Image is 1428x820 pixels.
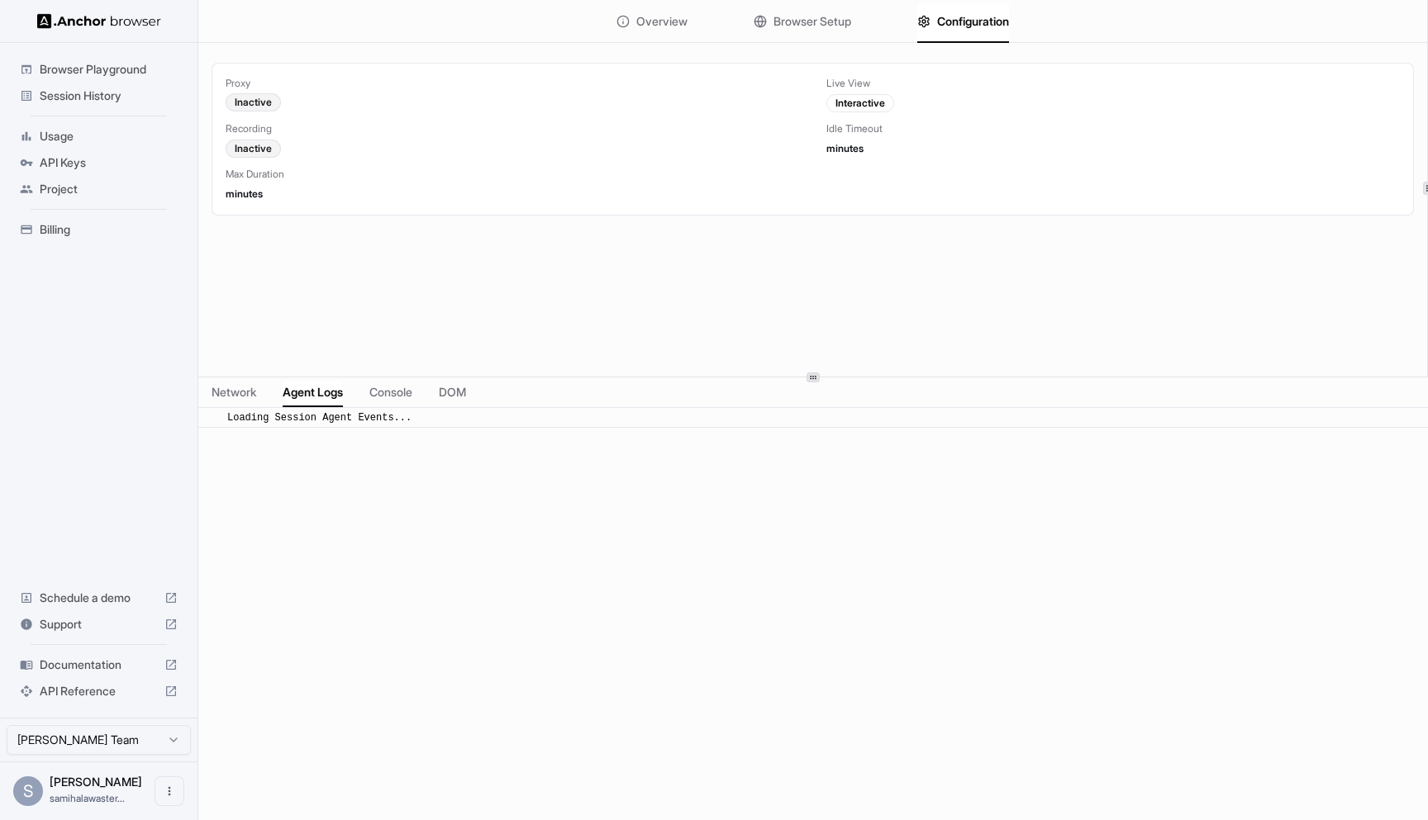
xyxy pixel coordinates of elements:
div: API Reference [13,678,184,704]
div: Live View [826,77,1401,90]
div: Interactive [826,94,894,112]
div: Session History [13,83,184,109]
span: Console [369,384,412,401]
div: Recording [226,122,800,135]
span: minutes [826,142,864,154]
div: Billing [13,216,184,243]
div: Project [13,176,184,202]
span: DOM [439,384,466,401]
span: Network [212,384,256,401]
div: S [13,776,43,806]
span: Overview [636,13,688,30]
span: Support [40,616,158,633]
span: Configuration [937,13,1009,30]
span: Schedule a demo [40,590,158,606]
span: samihalawaster@gmail.com [50,792,125,804]
span: Documentation [40,656,158,673]
div: Proxy [226,77,800,90]
span: ​ [207,410,215,425]
span: Loading Session Agent Events... [227,412,412,424]
span: Session History [40,88,178,104]
div: Schedule a demo [13,585,184,611]
span: API Keys [40,154,178,171]
div: Support [13,611,184,638]
span: Billing [40,221,178,238]
span: API Reference [40,683,158,699]
div: Inactive [226,93,281,111]
img: Anchor Logo [37,13,161,29]
span: Agent Logs [283,384,343,401]
div: Usage [13,123,184,149]
span: Sami Halawa [50,775,142,789]
span: Browser Setup [773,13,851,30]
div: Documentation [13,652,184,678]
div: Browser Playground [13,56,184,83]
div: Idle Timeout [826,122,1401,135]
span: Usage [40,128,178,145]
div: Max Duration [226,168,800,181]
div: Inactive [226,140,281,158]
span: Browser Playground [40,61,178,78]
span: minutes [226,187,263,200]
button: Open menu [155,776,184,806]
span: Project [40,181,178,197]
div: API Keys [13,149,184,176]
